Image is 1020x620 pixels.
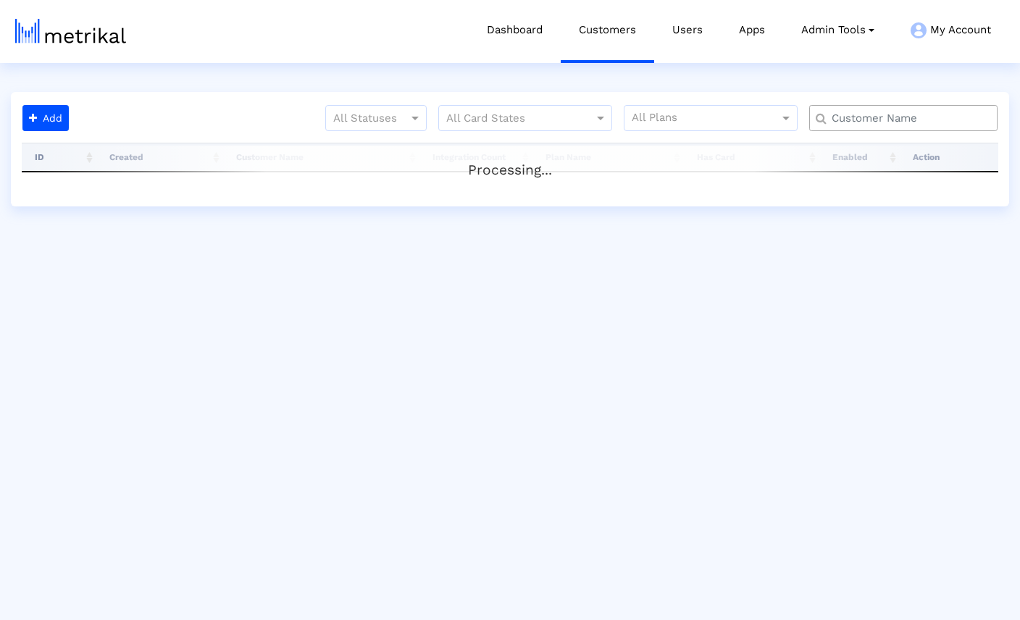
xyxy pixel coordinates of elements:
img: my-account-menu-icon.png [911,22,927,38]
th: Enabled [819,143,900,172]
input: All Plans [632,109,782,128]
th: Action [900,143,998,172]
th: ID [22,143,96,172]
th: Has Card [684,143,819,172]
img: metrical-logo-light.png [15,19,126,43]
input: Customer Name [822,111,992,126]
button: Add [22,105,69,131]
input: All Card States [446,109,578,128]
th: Plan Name [532,143,683,172]
th: Created [96,143,223,172]
th: Integration Count [419,143,532,172]
div: Processing... [22,146,998,175]
th: Customer Name [223,143,420,172]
